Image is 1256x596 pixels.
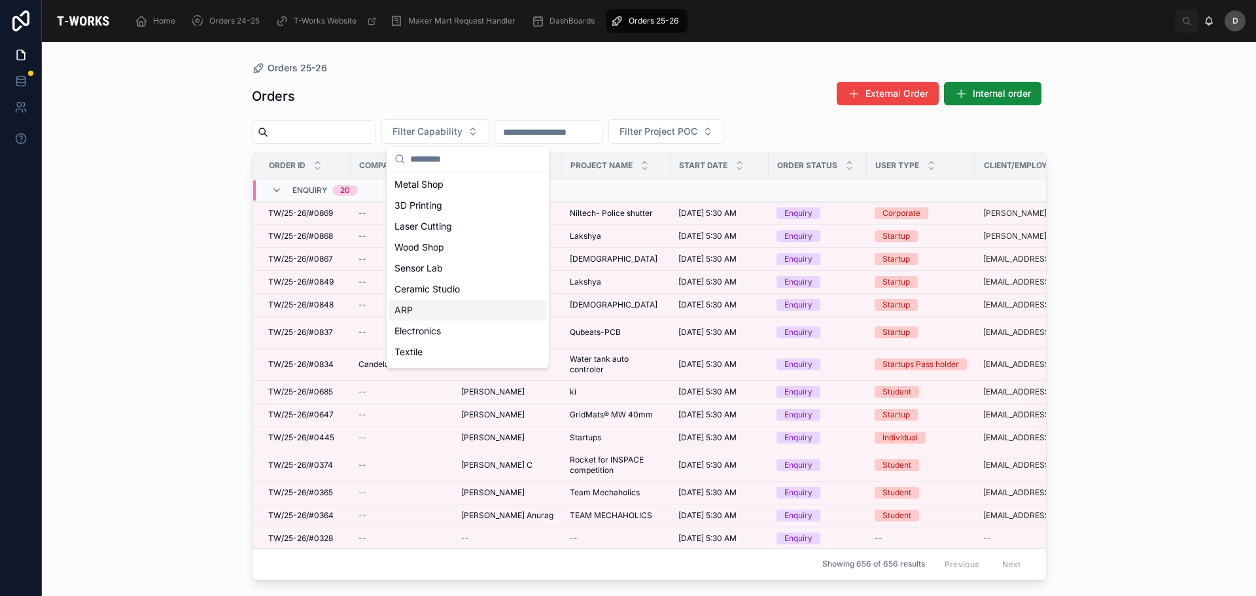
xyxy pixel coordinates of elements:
a: Startup [875,230,968,242]
span: TW/25-26/#0328 [268,533,333,544]
a: [DATE] 5:30 AM [678,277,761,287]
span: Home [153,16,175,26]
a: [DATE] 5:30 AM [678,359,761,370]
span: [DATE] 5:30 AM [678,254,737,264]
a: [PERSON_NAME] [461,432,554,443]
div: Enquiry [784,409,812,421]
div: scrollable content [124,7,1175,35]
div: Corporate [882,207,920,219]
a: -- [358,533,445,544]
span: Qubeats-PCB [570,327,621,338]
a: -- [358,254,445,264]
div: Startup [882,409,910,421]
span: TEAM MECHAHOLICS [570,510,652,521]
span: -- [358,487,366,498]
div: Student [882,459,911,471]
a: TW/25-26/#0867 [268,254,343,264]
a: Startups Pass holder [875,359,968,370]
a: -- [358,300,445,310]
span: -- [461,533,469,544]
a: Enquiry [776,510,859,521]
a: [PERSON_NAME] [461,410,554,420]
span: Maker Mart Request Handler [408,16,515,26]
span: Niltech- Police shutter [570,208,653,219]
a: Startup [875,299,968,311]
span: -- [358,387,366,397]
span: ki [570,387,576,397]
span: [PERSON_NAME] C [461,460,532,470]
span: TW/25-26/#0685 [268,387,333,397]
a: [EMAIL_ADDRESS][DOMAIN_NAME] [983,327,1100,338]
button: External Order [837,82,939,105]
a: DashBoards [527,9,604,33]
a: -- [461,533,554,544]
a: [EMAIL_ADDRESS][DOMAIN_NAME] [983,487,1100,498]
span: Start Date [679,160,727,171]
a: [DATE] 5:30 AM [678,510,761,521]
span: Orders 25-26 [629,16,678,26]
span: -- [570,533,578,544]
span: -- [875,533,882,544]
a: [EMAIL_ADDRESS][DOMAIN_NAME] [983,359,1100,370]
span: -- [358,460,366,470]
a: Startup [875,253,968,265]
a: Enquiry [776,230,859,242]
a: [DEMOGRAPHIC_DATA] [570,300,663,310]
div: Enquiry [784,533,812,544]
a: TW/25-26/#0849 [268,277,343,287]
span: [PERSON_NAME] [461,432,525,443]
a: Lakshya [570,231,663,241]
a: TW/25-26/#0837 [268,327,343,338]
span: [DATE] 5:30 AM [678,277,737,287]
span: D [1232,16,1238,26]
a: [EMAIL_ADDRESS][DOMAIN_NAME] [983,432,1100,443]
span: [PERSON_NAME] [461,410,525,420]
a: [PERSON_NAME] [461,387,554,397]
span: -- [358,254,366,264]
a: TW/25-26/#0365 [268,487,343,498]
a: [EMAIL_ADDRESS][DOMAIN_NAME] [983,277,1100,287]
span: Water tank auto controler [570,354,663,375]
a: -- [358,460,445,470]
a: -- [358,510,445,521]
a: [EMAIL_ADDRESS][DOMAIN_NAME] [983,410,1100,420]
a: [PERSON_NAME][EMAIL_ADDRESS][DOMAIN_NAME] [983,231,1100,241]
span: [DATE] 5:30 AM [678,533,737,544]
a: Enquiry [776,409,859,421]
a: [DATE] 5:30 AM [678,300,761,310]
div: Student [882,510,911,521]
span: [DATE] 5:30 AM [678,410,737,420]
span: TW/25-26/#0869 [268,208,333,219]
a: Rocket for INSPACE competition [570,455,663,476]
img: App logo [52,10,114,31]
a: [EMAIL_ADDRESS][DOMAIN_NAME] [983,300,1100,310]
span: [DATE] 5:30 AM [678,510,737,521]
span: TW/25-26/#0867 [268,254,333,264]
a: TW/25-26/#0685 [268,387,343,397]
div: Wood Shop [389,237,546,258]
a: Enquiry [776,207,859,219]
span: Client/Employee Email [984,160,1083,171]
a: TW/25-26/#0869 [268,208,343,219]
span: [DATE] 5:30 AM [678,208,737,219]
span: Filter Capability [392,125,462,138]
a: [DATE] 5:30 AM [678,410,761,420]
a: [DATE] 5:30 AM [678,533,761,544]
span: Company Name [359,160,426,171]
span: User Type [875,160,919,171]
a: Startups [570,432,663,443]
div: Enquiry [784,299,812,311]
span: -- [983,533,991,544]
div: 3D Printing [389,195,546,216]
span: T-Works Website [294,16,357,26]
a: ki [570,387,663,397]
span: [DEMOGRAPHIC_DATA] [570,254,657,264]
span: Order ID [269,160,305,171]
h1: Orders [252,87,295,105]
div: Metal Shop [389,174,546,195]
span: -- [358,510,366,521]
span: Enquiry [292,185,327,196]
span: Showing 656 of 656 results [822,559,925,570]
a: [DATE] 5:30 AM [678,254,761,264]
